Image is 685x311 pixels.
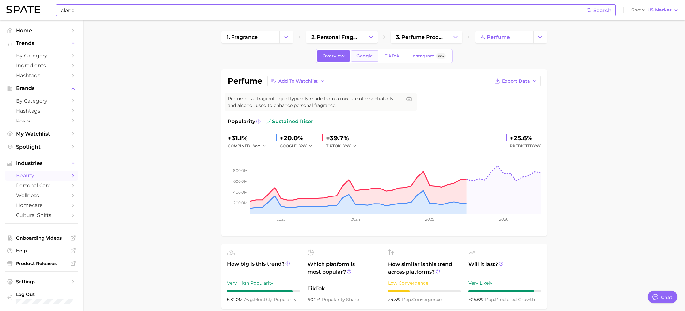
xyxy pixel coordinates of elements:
a: Log out. Currently logged in with e-mail cfuentes@onscent.com. [5,290,78,306]
button: YoY [253,142,267,150]
a: 3. perfume products [391,31,449,43]
a: 2. personal fragrance [306,31,364,43]
div: 3 / 10 [388,290,461,292]
span: wellness [16,192,67,198]
div: combined [228,142,271,150]
span: TikTok [385,53,400,59]
a: personal care [5,181,78,190]
span: 1. fragrance [227,34,258,40]
tspan: 2024 [350,217,360,222]
span: Log Out [16,292,73,297]
span: Product Releases [16,261,67,266]
div: GOOGLE [280,142,317,150]
div: 9 / 10 [227,290,300,292]
span: personal care [16,182,67,189]
span: Home [16,27,67,33]
abbr: average [244,297,254,302]
tspan: 2026 [499,217,508,222]
a: My Watchlist [5,129,78,139]
span: Google [356,53,373,59]
span: Help [16,248,67,254]
tspan: 2025 [425,217,434,222]
div: 9 / 10 [468,290,541,292]
span: 34.5% [388,297,402,302]
div: +39.7% [326,133,361,143]
span: sustained riser [266,118,313,125]
a: Spotlight [5,142,78,152]
span: Which platform is most popular? [308,261,380,282]
span: +25.6% [468,297,485,302]
button: Change Category [279,31,293,43]
span: Trends [16,41,67,46]
a: Overview [317,50,350,62]
abbr: popularity index [485,297,495,302]
span: predicted growth [485,297,535,302]
abbr: popularity index [402,297,412,302]
span: Show [631,8,645,12]
span: Settings [16,279,67,285]
span: 4. perfume [481,34,510,40]
span: YoY [343,143,351,149]
span: Popularity [228,118,255,125]
span: How big is this trend? [227,260,300,276]
span: cultural shifts [16,212,67,218]
a: Hashtags [5,106,78,116]
div: +20.0% [280,133,317,143]
a: Home [5,26,78,35]
a: homecare [5,200,78,210]
span: Hashtags [16,108,67,114]
a: by Category [5,96,78,106]
button: Change Category [533,31,547,43]
tspan: 2023 [276,217,285,222]
span: Instagram [411,53,435,59]
a: TikTok [379,50,405,62]
span: YoY [533,144,541,148]
span: Hashtags [16,72,67,78]
button: Trends [5,39,78,48]
a: 4. perfume [475,31,533,43]
div: +25.6% [510,133,541,143]
span: 60.2% [308,297,322,302]
span: YoY [299,143,307,149]
a: Product Releases [5,259,78,268]
span: Overview [323,53,345,59]
a: by Category [5,51,78,61]
span: Search [593,7,612,13]
span: by Category [16,98,67,104]
span: Predicted [510,142,541,150]
span: homecare [16,202,67,208]
span: Spotlight [16,144,67,150]
span: Brands [16,85,67,91]
span: Beta [438,53,444,59]
span: Ingredients [16,63,67,69]
span: 572.0m [227,297,244,302]
div: Low Convergence [388,279,461,287]
a: cultural shifts [5,210,78,220]
a: beauty [5,171,78,181]
h1: perfume [228,77,262,85]
button: ShowUS Market [630,6,680,14]
a: InstagramBeta [406,50,451,62]
input: Search here for a brand, industry, or ingredient [60,5,586,16]
span: YoY [253,143,260,149]
a: Hashtags [5,70,78,80]
span: US Market [647,8,672,12]
img: sustained riser [266,119,271,124]
span: Will it last? [468,261,541,276]
span: Perfume is a fragrant liquid typically made from a mixture of essential oils and alcohol, used to... [228,95,401,109]
a: Help [5,246,78,255]
a: wellness [5,190,78,200]
a: 1. fragrance [221,31,279,43]
a: Google [351,50,378,62]
span: How similar is this trend across platforms? [388,261,461,276]
button: YoY [343,142,357,150]
span: 3. perfume products [396,34,443,40]
a: Settings [5,277,78,286]
span: convergence [402,297,442,302]
span: My Watchlist [16,131,67,137]
span: TikTok [308,285,380,292]
span: Export Data [502,78,530,84]
span: monthly popularity [244,297,297,302]
span: popularity share [322,297,359,302]
a: Posts [5,116,78,126]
